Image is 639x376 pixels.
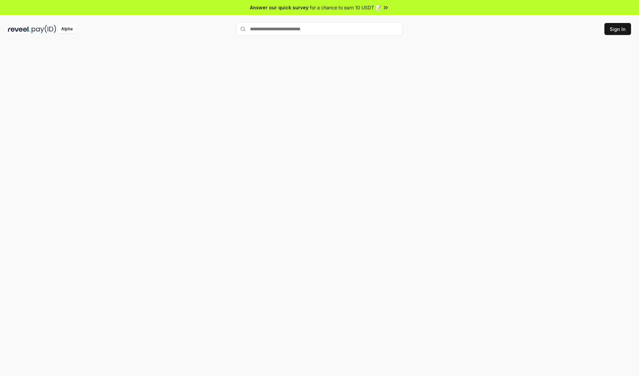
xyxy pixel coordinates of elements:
button: Sign In [604,23,631,35]
img: pay_id [32,25,56,33]
span: for a chance to earn 10 USDT 📝 [310,4,381,11]
img: reveel_dark [8,25,30,33]
span: Answer our quick survey [250,4,309,11]
div: Alpha [58,25,76,33]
